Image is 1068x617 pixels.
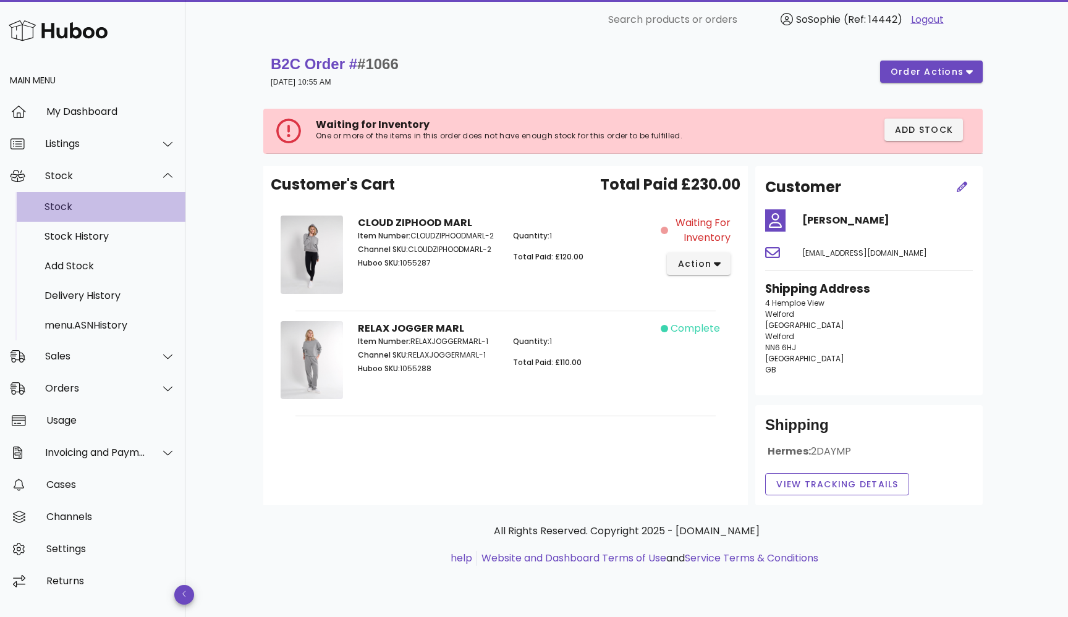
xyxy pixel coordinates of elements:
span: Total Paid £230.00 [600,174,740,196]
div: Shipping [765,415,973,445]
span: Welford [765,309,794,319]
p: 1 [513,336,653,347]
div: Hermes: [765,445,973,468]
p: CLOUDZIPHOODMARL-2 [358,244,498,255]
img: Product Image [281,216,343,294]
div: Invoicing and Payments [45,447,146,458]
div: Stock [44,201,176,212]
h4: [PERSON_NAME] [802,213,973,228]
span: action [677,258,711,271]
div: My Dashboard [46,106,176,117]
span: complete [671,321,720,336]
p: RELAXJOGGERMARL-1 [358,336,498,347]
div: menu.ASNHistory [44,319,176,331]
span: Total Paid: £110.00 [513,357,582,367]
span: Channel SKU: [358,350,408,360]
a: Logout [911,12,944,27]
span: [EMAIL_ADDRESS][DOMAIN_NAME] [802,248,927,258]
img: Huboo Logo [9,17,108,44]
div: Stock History [44,230,176,242]
a: Service Terms & Conditions [685,551,818,565]
strong: CLOUD ZIPHOOD MARL [358,216,472,230]
span: Huboo SKU: [358,258,400,268]
p: One or more of the items in this order does not have enough stock for this order to be fulfilled. [316,131,753,141]
h2: Customer [765,176,841,198]
button: View Tracking details [765,473,909,495]
span: Waiting for Inventory [316,117,430,132]
div: Sales [45,350,146,362]
div: Returns [46,575,176,587]
span: Quantity: [513,336,549,346]
div: Stock [45,170,146,182]
li: and [477,551,818,566]
div: Channels [46,511,176,523]
span: Channel SKU: [358,244,408,254]
p: All Rights Reserved. Copyright 2025 - [DOMAIN_NAME] [273,524,980,539]
div: Delivery History [44,290,176,301]
span: GB [765,364,776,375]
span: SoSophie [796,12,841,27]
button: order actions [880,61,983,83]
span: Customer's Cart [271,174,395,196]
strong: B2C Order # [271,56,399,72]
span: Waiting for Inventory [671,216,731,245]
span: 2DAYMP [811,444,852,458]
div: Listings [45,138,146,149]
a: Website and Dashboard Terms of Use [481,551,666,565]
h3: Shipping Address [765,280,973,298]
p: RELAXJOGGERMARL-1 [358,350,498,361]
button: action [667,253,731,275]
strong: RELAX JOGGER MARL [358,321,464,335]
div: Cases [46,479,176,490]
small: [DATE] 10:55 AM [271,78,331,86]
span: Add Stock [894,124,954,136]
span: order actions [890,65,964,78]
span: #1066 [357,56,399,72]
span: [GEOGRAPHIC_DATA] [765,320,844,330]
img: Product Image [281,321,343,400]
p: 1055288 [358,363,498,374]
div: Usage [46,414,176,426]
div: Add Stock [44,260,176,272]
p: CLOUDZIPHOODMARL-2 [358,230,498,241]
button: Add Stock [884,119,964,141]
span: Total Paid: £120.00 [513,251,583,262]
span: 4 Hemploe View [765,298,824,308]
div: Settings [46,543,176,555]
div: Orders [45,382,146,394]
span: (Ref: 14442) [844,12,902,27]
span: Welford [765,331,794,342]
span: Quantity: [513,230,549,241]
span: Item Number: [358,230,410,241]
p: 1 [513,230,653,241]
span: View Tracking details [776,478,899,491]
span: Item Number: [358,336,410,346]
p: 1055287 [358,258,498,269]
span: NN6 6HJ [765,342,796,353]
a: help [451,551,472,565]
span: [GEOGRAPHIC_DATA] [765,353,844,364]
span: Huboo SKU: [358,363,400,374]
